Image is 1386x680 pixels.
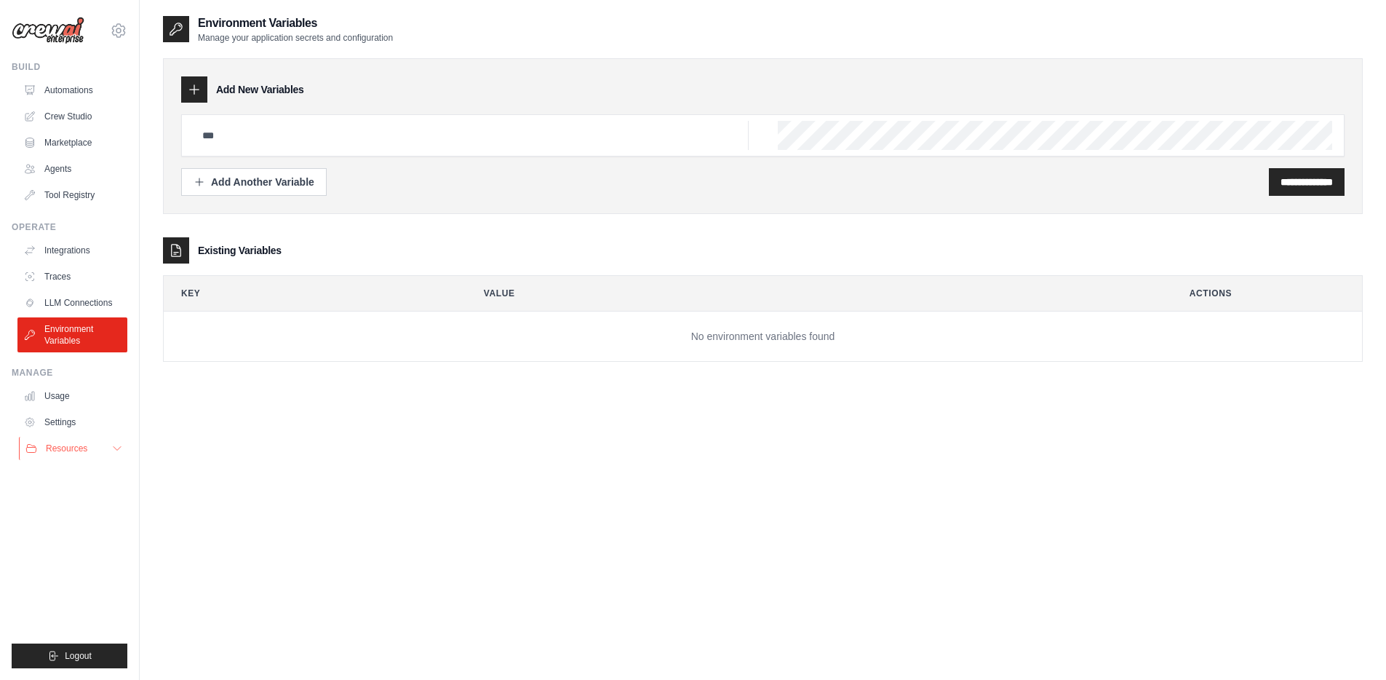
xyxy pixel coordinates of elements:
[1172,276,1362,311] th: Actions
[198,243,282,258] h3: Existing Variables
[216,82,304,97] h3: Add New Variables
[17,79,127,102] a: Automations
[12,61,127,73] div: Build
[12,644,127,668] button: Logout
[164,312,1362,362] td: No environment variables found
[19,437,129,460] button: Resources
[164,276,455,311] th: Key
[17,384,127,408] a: Usage
[17,317,127,352] a: Environment Variables
[46,443,87,454] span: Resources
[198,15,393,32] h2: Environment Variables
[12,367,127,379] div: Manage
[194,175,314,189] div: Add Another Variable
[17,105,127,128] a: Crew Studio
[466,276,1160,311] th: Value
[17,157,127,181] a: Agents
[17,411,127,434] a: Settings
[17,131,127,154] a: Marketplace
[17,265,127,288] a: Traces
[12,221,127,233] div: Operate
[65,650,92,662] span: Logout
[17,239,127,262] a: Integrations
[181,168,327,196] button: Add Another Variable
[17,183,127,207] a: Tool Registry
[17,291,127,315] a: LLM Connections
[12,17,84,44] img: Logo
[198,32,393,44] p: Manage your application secrets and configuration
